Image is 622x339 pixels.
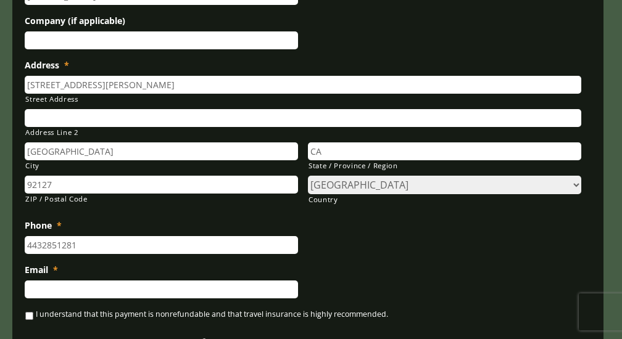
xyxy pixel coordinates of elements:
[25,94,581,104] label: Street Address
[25,60,69,71] label: Address
[25,220,62,231] label: Phone
[25,128,581,137] label: Address Line 2
[25,15,125,27] label: Company (if applicable)
[36,309,388,320] label: I understand that this payment is nonrefundable and that travel insurance is highly recommended.
[25,264,58,276] label: Email
[309,195,581,204] label: Country
[25,161,298,170] label: City
[309,161,581,170] label: State / Province / Region
[25,194,298,203] label: ZIP / Postal Code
